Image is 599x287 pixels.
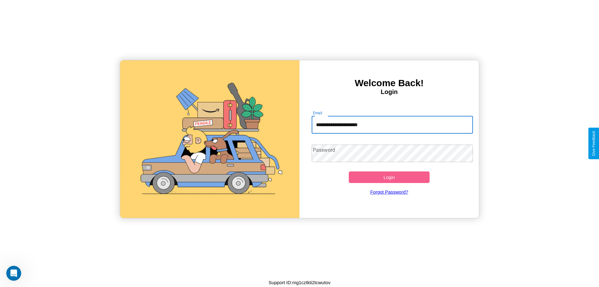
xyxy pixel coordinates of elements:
[313,110,323,116] label: Email
[592,131,596,156] div: Give Feedback
[349,171,430,183] button: Login
[309,183,470,201] a: Forgot Password?
[269,278,330,287] p: Support ID: mg1cztkti2tcwutov
[6,266,21,281] iframe: Intercom live chat
[299,78,479,88] h3: Welcome Back!
[120,60,299,218] img: gif
[299,88,479,96] h4: Login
